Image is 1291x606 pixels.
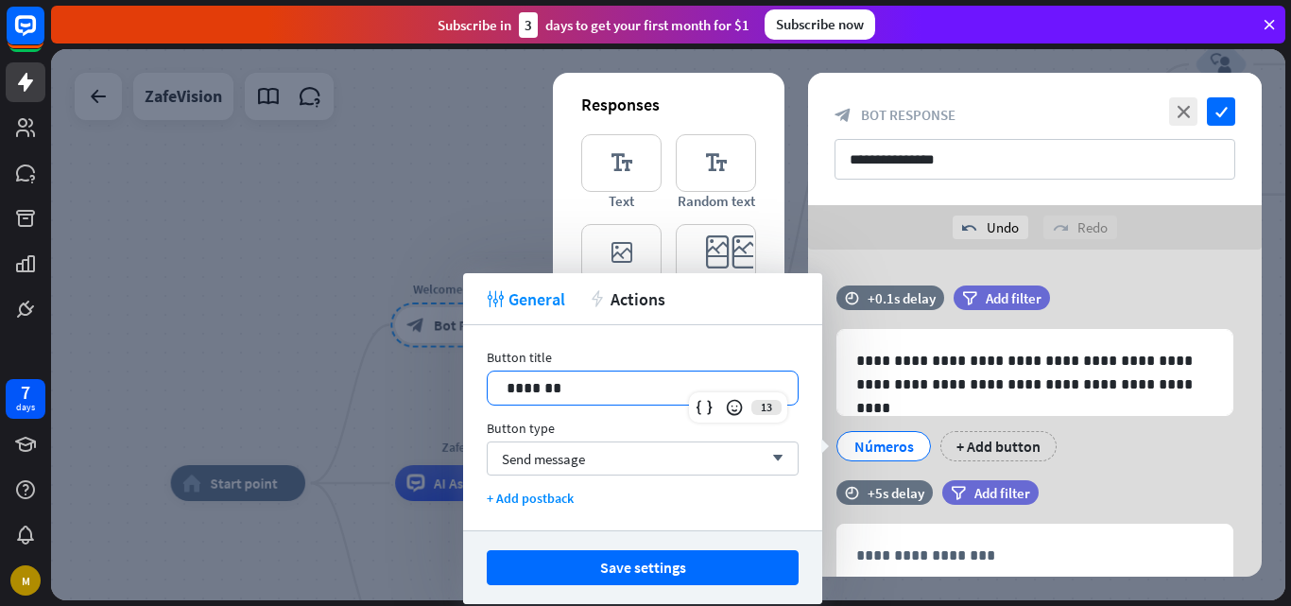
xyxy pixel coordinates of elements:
[1169,97,1197,126] i: close
[986,289,1041,307] span: Add filter
[852,432,915,460] div: Números
[487,349,799,366] div: Button title
[868,289,936,307] div: +0.1s delay
[953,216,1028,239] div: Undo
[845,291,859,304] i: time
[861,106,955,124] span: Bot Response
[962,220,977,235] i: undo
[1053,220,1068,235] i: redo
[611,288,665,310] span: Actions
[502,450,585,468] span: Send message
[1043,216,1117,239] div: Redo
[21,384,30,401] div: 7
[951,486,966,500] i: filter
[974,484,1030,502] span: Add filter
[763,453,783,464] i: arrow_down
[16,401,35,414] div: days
[845,486,859,499] i: time
[508,288,565,310] span: General
[589,290,606,307] i: action
[868,484,924,502] div: +5s delay
[487,420,799,437] div: Button type
[6,379,45,419] a: 7 days
[487,550,799,585] button: Save settings
[487,490,799,507] div: + Add postback
[765,9,875,40] div: Subscribe now
[487,290,504,307] i: tweak
[835,107,852,124] i: block_bot_response
[940,431,1057,461] div: + Add button
[962,291,977,305] i: filter
[10,565,41,596] div: M
[438,12,749,38] div: Subscribe in days to get your first month for $1
[519,12,538,38] div: 3
[15,8,72,64] button: Open LiveChat chat widget
[1207,97,1235,126] i: check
